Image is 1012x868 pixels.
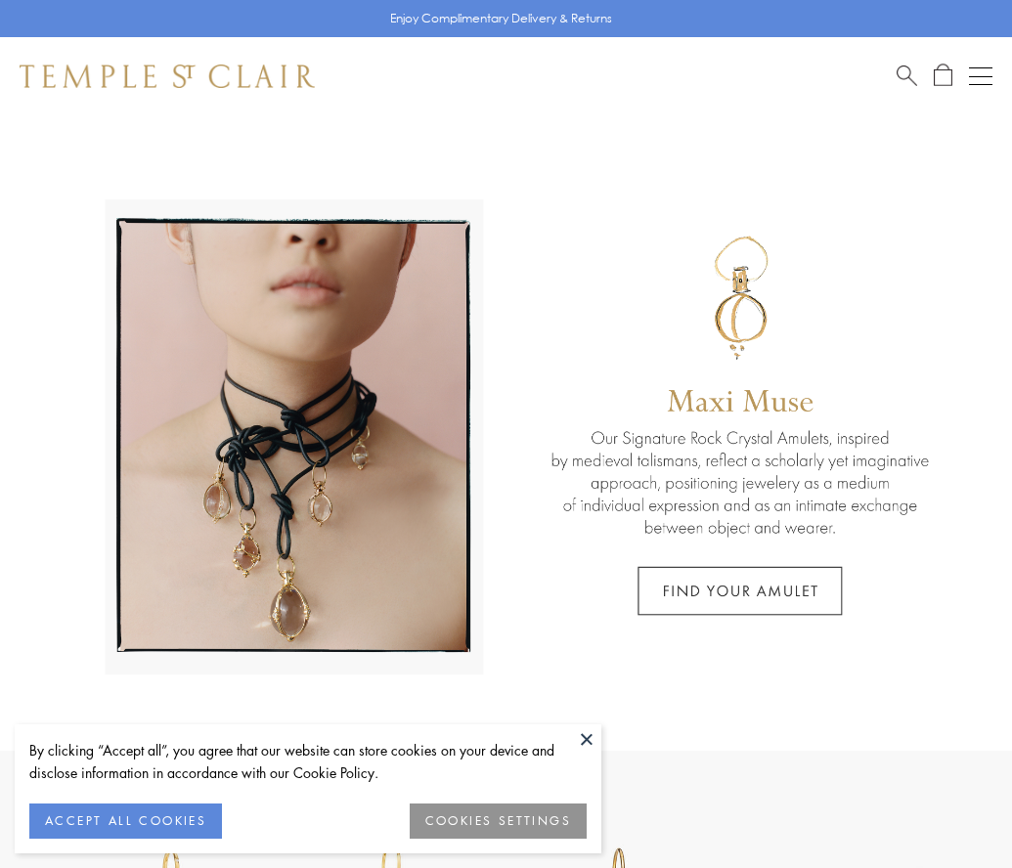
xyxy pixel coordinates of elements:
button: Open navigation [969,65,992,88]
a: Open Shopping Bag [934,64,952,88]
button: ACCEPT ALL COOKIES [29,803,222,839]
img: Temple St. Clair [20,65,315,88]
div: By clicking “Accept all”, you agree that our website can store cookies on your device and disclos... [29,739,587,784]
a: Search [897,64,917,88]
p: Enjoy Complimentary Delivery & Returns [390,9,612,28]
button: COOKIES SETTINGS [410,803,587,839]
